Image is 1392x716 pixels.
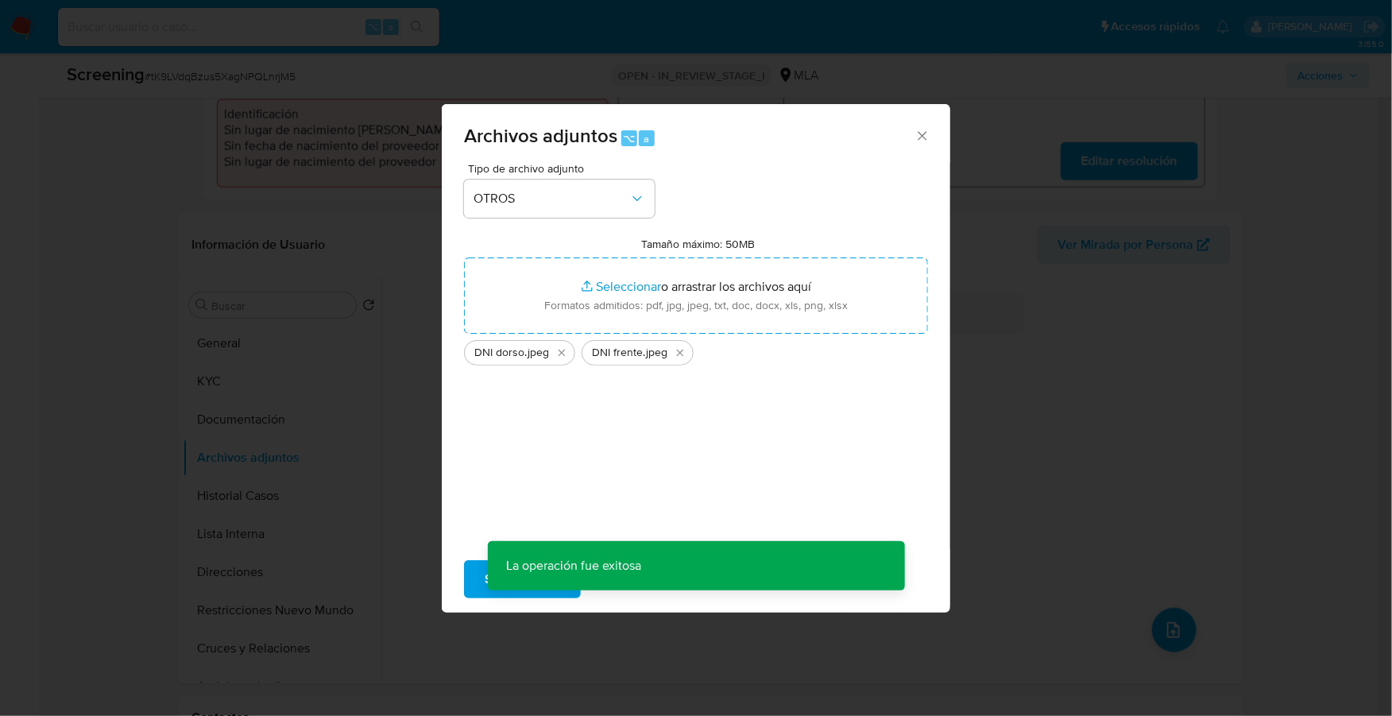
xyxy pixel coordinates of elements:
[488,541,661,590] p: La operación fue exitosa
[644,131,649,146] span: a
[671,343,690,362] button: Eliminar DNI frente.jpeg
[592,345,643,361] span: DNI frente
[623,131,635,146] span: ⌥
[608,562,659,597] span: Cancelar
[642,237,756,251] label: Tamaño máximo: 50MB
[464,560,581,598] button: Subir archivo
[474,191,629,207] span: OTROS
[485,562,560,597] span: Subir archivo
[464,334,928,366] ul: Archivos seleccionados
[468,163,659,174] span: Tipo de archivo adjunto
[464,180,655,218] button: OTROS
[474,345,524,361] span: DNI dorso
[524,345,549,361] span: .jpeg
[643,345,667,361] span: .jpeg
[552,343,571,362] button: Eliminar DNI dorso.jpeg
[914,128,929,142] button: Cerrar
[464,122,617,149] span: Archivos adjuntos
